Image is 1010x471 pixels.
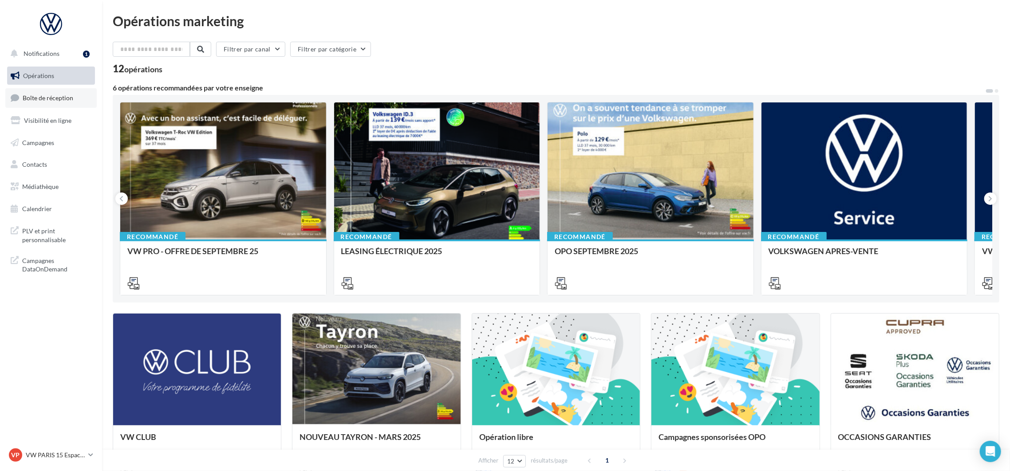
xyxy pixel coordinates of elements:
[478,456,498,465] span: Afficher
[23,94,73,102] span: Boîte de réception
[290,42,371,57] button: Filtrer par catégorie
[216,42,285,57] button: Filtrer par canal
[120,232,185,242] div: Recommandé
[113,64,162,74] div: 12
[83,51,90,58] div: 1
[127,247,319,264] div: VW PRO - OFFRE DE SEPTEMBRE 25
[22,205,52,212] span: Calendrier
[838,432,992,450] div: OCCASIONS GARANTIES
[769,247,960,264] div: VOLKSWAGEN APRES-VENTE
[5,251,97,277] a: Campagnes DataOnDemand
[980,441,1001,462] div: Open Intercom Messenger
[113,84,985,91] div: 6 opérations recommandées par votre enseigne
[22,138,54,146] span: Campagnes
[22,255,91,274] span: Campagnes DataOnDemand
[555,247,746,264] div: OPO SEPTEMBRE 2025
[5,67,97,85] a: Opérations
[5,88,97,107] a: Boîte de réception
[547,232,613,242] div: Recommandé
[24,50,59,57] span: Notifications
[479,432,633,450] div: Opération libre
[22,183,59,190] span: Médiathèque
[124,65,162,73] div: opérations
[300,432,453,450] div: NOUVEAU TAYRON - MARS 2025
[24,117,71,124] span: Visibilité en ligne
[5,155,97,174] a: Contacts
[5,111,97,130] a: Visibilité en ligne
[26,451,85,459] p: VW PARIS 15 Espace Suffren
[761,232,827,242] div: Recommandé
[7,447,95,463] a: VP VW PARIS 15 Espace Suffren
[531,456,568,465] span: résultats/page
[23,72,54,79] span: Opérations
[22,161,47,168] span: Contacts
[113,14,999,27] div: Opérations marketing
[5,200,97,218] a: Calendrier
[341,247,533,264] div: LEASING ÉLECTRIQUE 2025
[12,451,20,459] span: VP
[5,177,97,196] a: Médiathèque
[600,453,615,467] span: 1
[507,458,515,465] span: 12
[503,455,526,467] button: 12
[5,133,97,152] a: Campagnes
[120,432,274,450] div: VW CLUB
[5,221,97,247] a: PLV et print personnalisable
[659,432,812,450] div: Campagnes sponsorisées OPO
[334,232,399,242] div: Recommandé
[22,225,91,244] span: PLV et print personnalisable
[5,44,93,63] button: Notifications 1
